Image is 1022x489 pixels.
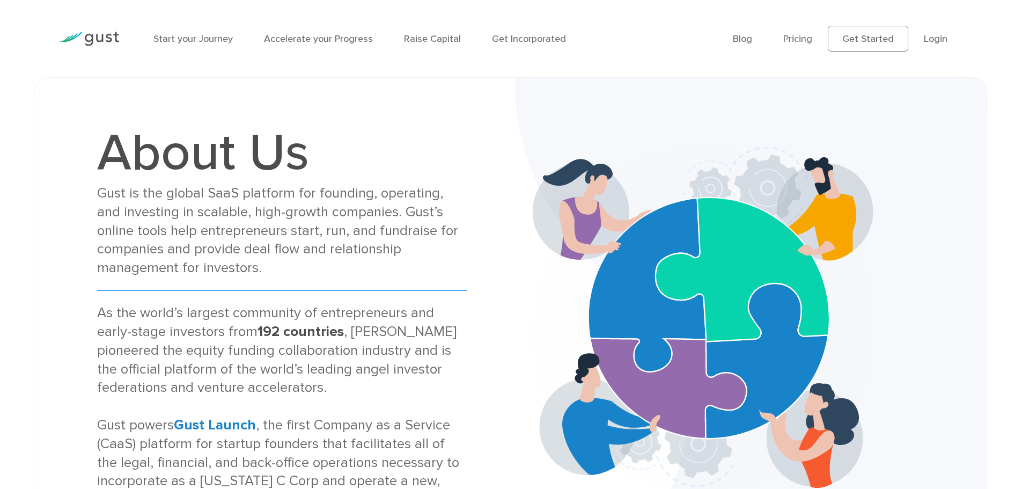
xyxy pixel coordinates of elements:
h1: About Us [97,127,467,179]
a: Get Started [828,26,908,52]
a: Get Incorporated [492,33,566,45]
a: Login [924,33,947,45]
img: Gust Logo [59,32,119,46]
a: Accelerate your Progress [264,33,373,45]
a: Gust Launch [174,417,256,433]
strong: 192 countries [258,323,344,340]
a: Start your Journey [153,33,233,45]
a: Pricing [783,33,812,45]
a: Raise Capital [404,33,461,45]
div: Gust is the global SaaS platform for founding, operating, and investing in scalable, high-growth ... [97,184,467,278]
a: Blog [733,33,752,45]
